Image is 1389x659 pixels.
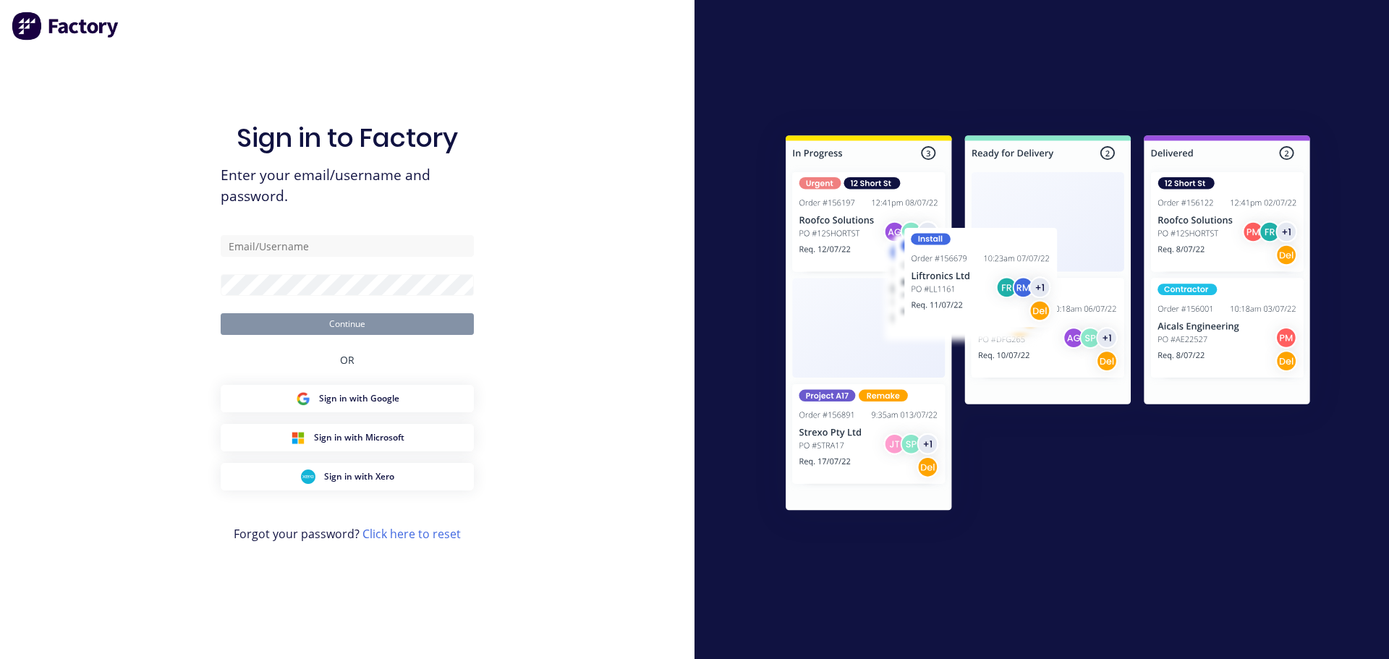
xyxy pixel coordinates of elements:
[324,470,394,483] span: Sign in with Xero
[314,431,404,444] span: Sign in with Microsoft
[301,469,315,484] img: Xero Sign in
[296,391,310,406] img: Google Sign in
[340,335,354,385] div: OR
[221,385,474,412] button: Google Sign inSign in with Google
[221,424,474,451] button: Microsoft Sign inSign in with Microsoft
[319,392,399,405] span: Sign in with Google
[221,165,474,207] span: Enter your email/username and password.
[754,106,1342,545] img: Sign in
[12,12,120,41] img: Factory
[221,463,474,490] button: Xero Sign inSign in with Xero
[234,525,461,543] span: Forgot your password?
[237,122,458,153] h1: Sign in to Factory
[362,526,461,542] a: Click here to reset
[221,235,474,257] input: Email/Username
[221,313,474,335] button: Continue
[291,430,305,445] img: Microsoft Sign in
